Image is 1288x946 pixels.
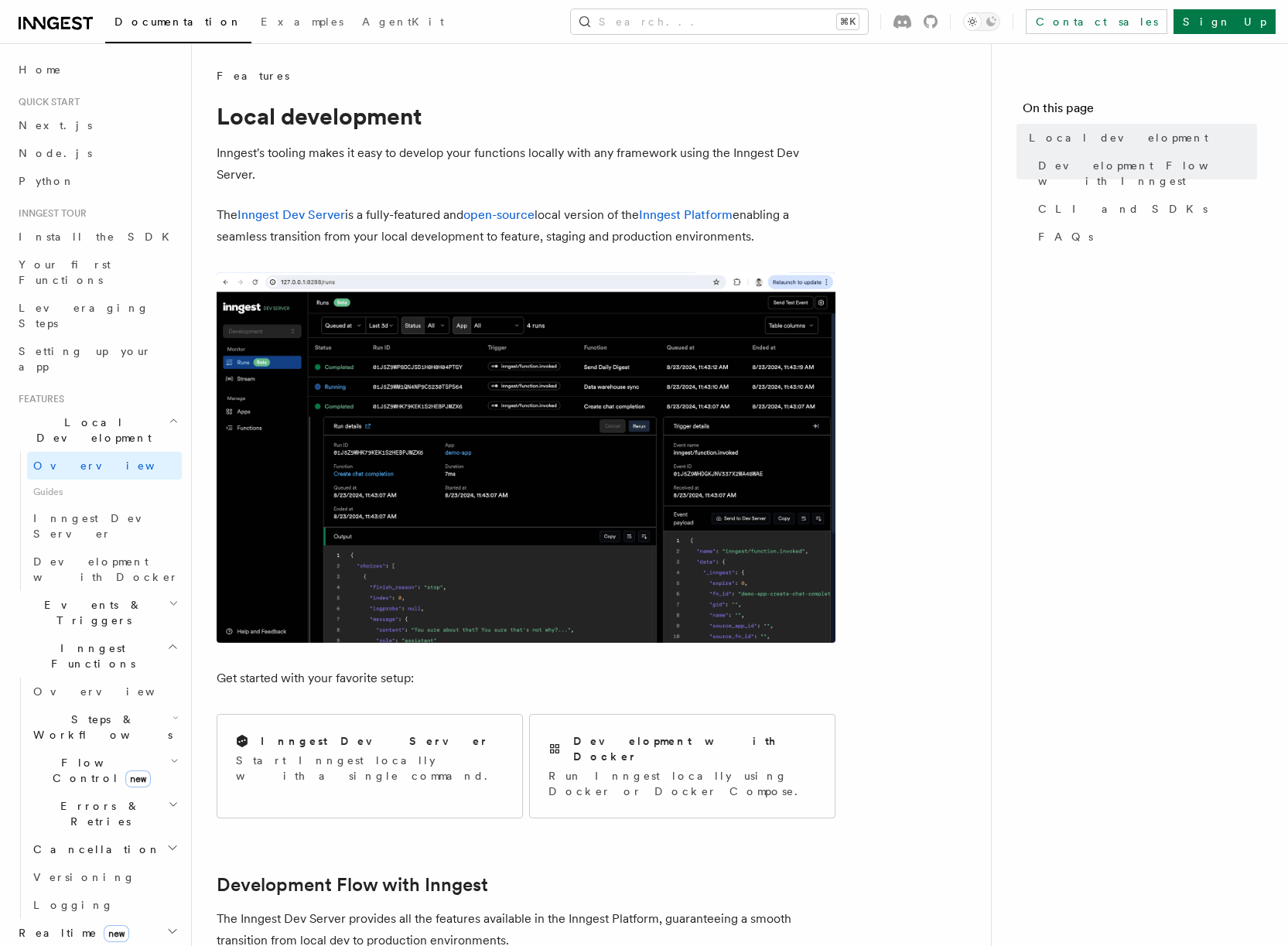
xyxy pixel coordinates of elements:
[12,111,182,139] a: Next.js
[19,175,75,187] span: Python
[33,871,135,883] span: Versioning
[19,119,92,131] span: Next.js
[12,678,182,919] div: Inngest Functions
[1174,9,1276,34] a: Sign Up
[217,142,835,186] p: Inngest's tooling makes it easy to develop your functions locally with any framework using the In...
[12,640,167,671] span: Inngest Functions
[12,597,169,628] span: Events & Triggers
[1023,124,1257,152] a: Local development
[217,874,488,896] a: Development Flow with Inngest
[27,678,182,705] a: Overview
[33,459,193,472] span: Overview
[548,768,816,799] p: Run Inngest locally using Docker or Docker Compose.
[27,548,182,591] a: Development with Docker
[33,685,193,698] span: Overview
[114,15,242,28] span: Documentation
[1038,201,1208,217] span: CLI and SDKs
[12,223,182,251] a: Install the SDK
[19,231,179,243] span: Install the SDK
[27,792,182,835] button: Errors & Retries
[27,798,168,829] span: Errors & Retries
[12,452,182,591] div: Local Development
[12,207,87,220] span: Inngest tour
[217,714,523,818] a: Inngest Dev ServerStart Inngest locally with a single command.
[19,62,62,77] span: Home
[12,393,64,405] span: Features
[261,15,343,28] span: Examples
[27,891,182,919] a: Logging
[573,733,816,764] h2: Development with Docker
[104,925,129,942] span: new
[12,337,182,381] a: Setting up your app
[217,204,835,248] p: The is a fully-featured and local version of the enabling a seamless transition from your local d...
[1032,223,1257,251] a: FAQs
[12,415,169,446] span: Local Development
[251,5,353,42] a: Examples
[12,591,182,634] button: Events & Triggers
[12,96,80,108] span: Quick start
[217,102,835,130] h1: Local development
[236,753,504,784] p: Start Inngest locally with a single command.
[12,634,182,678] button: Inngest Functions
[33,555,179,583] span: Development with Docker
[1029,130,1208,145] span: Local development
[19,345,152,373] span: Setting up your app
[27,452,182,480] a: Overview
[12,294,182,337] a: Leveraging Steps
[217,668,835,689] p: Get started with your favorite setup:
[27,835,182,863] button: Cancellation
[12,56,182,84] a: Home
[12,408,182,452] button: Local Development
[27,755,170,786] span: Flow Control
[12,139,182,167] a: Node.js
[1038,158,1257,189] span: Development Flow with Inngest
[1026,9,1167,34] a: Contact sales
[571,9,868,34] button: Search...⌘K
[27,480,182,504] span: Guides
[837,14,859,29] kbd: ⌘K
[529,714,835,818] a: Development with DockerRun Inngest locally using Docker or Docker Compose.
[12,925,129,941] span: Realtime
[217,272,835,643] img: The Inngest Dev Server on the Functions page
[261,733,489,749] h2: Inngest Dev Server
[33,512,166,540] span: Inngest Dev Server
[1038,229,1093,244] span: FAQs
[19,147,92,159] span: Node.js
[105,5,251,43] a: Documentation
[27,842,161,857] span: Cancellation
[33,899,114,911] span: Logging
[353,5,453,42] a: AgentKit
[217,68,289,84] span: Features
[27,863,182,891] a: Versioning
[1023,99,1257,124] h4: On this page
[27,712,173,743] span: Steps & Workflows
[463,207,535,222] a: open-source
[237,207,345,222] a: Inngest Dev Server
[27,504,182,548] a: Inngest Dev Server
[12,251,182,294] a: Your first Functions
[27,705,182,749] button: Steps & Workflows
[963,12,1000,31] button: Toggle dark mode
[27,749,182,792] button: Flow Controlnew
[19,302,149,330] span: Leveraging Steps
[125,770,151,787] span: new
[362,15,444,28] span: AgentKit
[1032,152,1257,195] a: Development Flow with Inngest
[12,167,182,195] a: Python
[639,207,733,222] a: Inngest Platform
[1032,195,1257,223] a: CLI and SDKs
[19,258,111,286] span: Your first Functions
